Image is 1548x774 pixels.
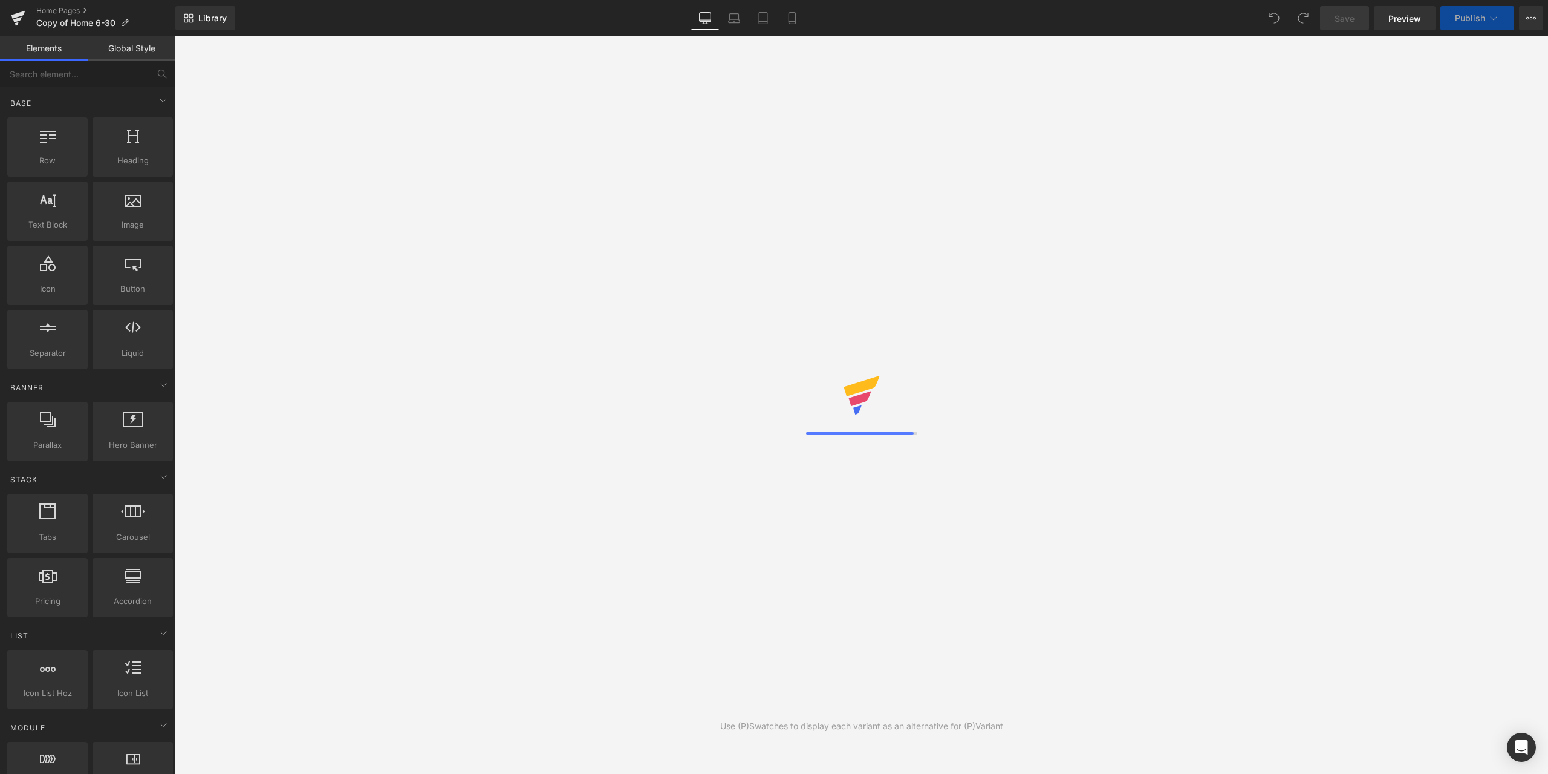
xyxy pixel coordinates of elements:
[96,347,169,359] span: Liquid
[778,6,807,30] a: Mobile
[36,6,175,16] a: Home Pages
[11,347,84,359] span: Separator
[1440,6,1514,30] button: Publish
[1291,6,1315,30] button: Redo
[1455,13,1485,23] span: Publish
[1507,733,1536,762] div: Open Intercom Messenger
[96,439,169,451] span: Hero Banner
[11,154,84,167] span: Row
[36,18,115,28] span: Copy of Home 6-30
[96,687,169,700] span: Icon List
[11,687,84,700] span: Icon List Hoz
[175,6,235,30] a: New Library
[96,595,169,608] span: Accordion
[720,720,1003,733] div: Use (P)Swatches to display each variant as an alternative for (P)Variant
[11,283,84,295] span: Icon
[96,154,169,167] span: Heading
[720,6,749,30] a: Laptop
[198,13,227,24] span: Library
[1519,6,1543,30] button: More
[9,97,33,109] span: Base
[11,531,84,543] span: Tabs
[9,474,39,485] span: Stack
[96,218,169,231] span: Image
[1374,6,1436,30] a: Preview
[11,595,84,608] span: Pricing
[691,6,720,30] a: Desktop
[1388,12,1421,25] span: Preview
[1335,12,1354,25] span: Save
[9,630,30,641] span: List
[9,382,45,393] span: Banner
[1262,6,1286,30] button: Undo
[96,531,169,543] span: Carousel
[749,6,778,30] a: Tablet
[88,36,175,61] a: Global Style
[96,283,169,295] span: Button
[9,722,47,733] span: Module
[11,439,84,451] span: Parallax
[11,218,84,231] span: Text Block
